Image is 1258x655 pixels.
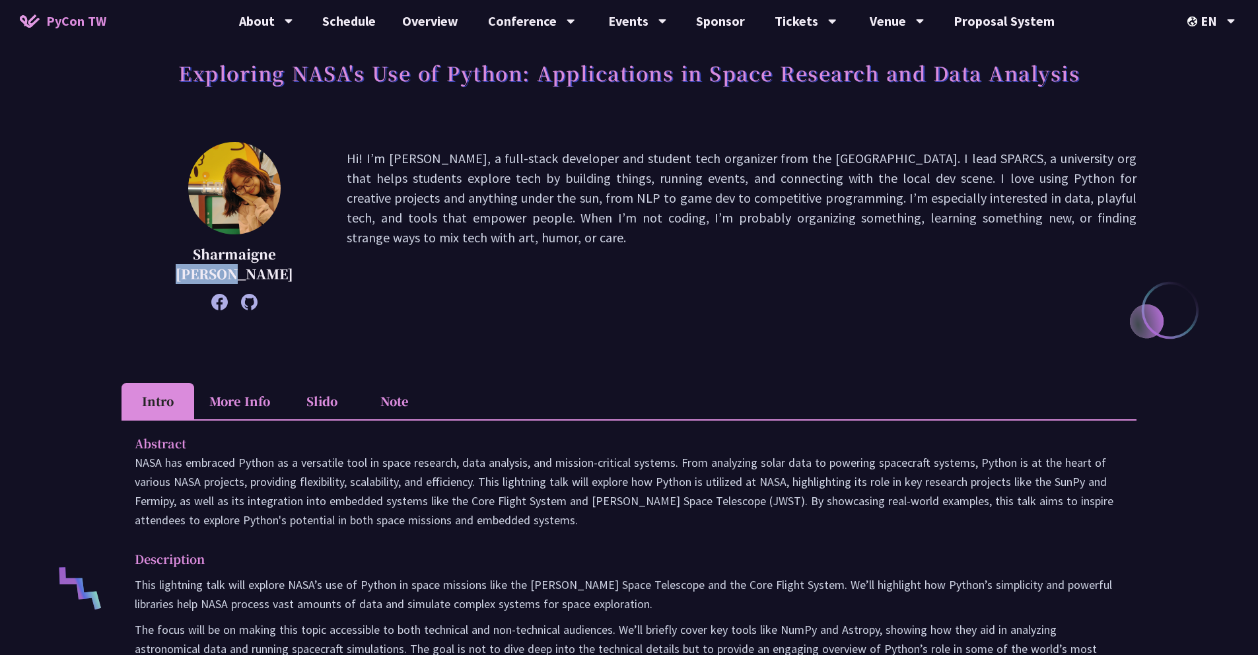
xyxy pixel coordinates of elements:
[194,383,285,419] li: More Info
[358,383,431,419] li: Note
[20,15,40,28] img: Home icon of PyCon TW 2025
[1187,17,1201,26] img: Locale Icon
[135,549,1097,569] p: Description
[46,11,106,31] span: PyCon TW
[347,149,1136,304] p: Hi! I’m [PERSON_NAME], a full-stack developer and student tech organizer from the [GEOGRAPHIC_DAT...
[135,434,1097,453] p: Abstract
[188,142,281,234] img: Sharmaigne Angelie Mabano
[155,244,314,284] p: Sharmaigne [PERSON_NAME]
[178,53,1080,92] h1: Exploring NASA's Use of Python: Applications in Space Research and Data Analysis
[7,5,120,38] a: PyCon TW
[122,383,194,419] li: Intro
[135,575,1123,613] p: This lightning talk will explore NASA’s use of Python in space missions like the [PERSON_NAME] Sp...
[285,383,358,419] li: Slido
[135,453,1123,530] p: NASA has embraced Python as a versatile tool in space research, data analysis, and mission-critic...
